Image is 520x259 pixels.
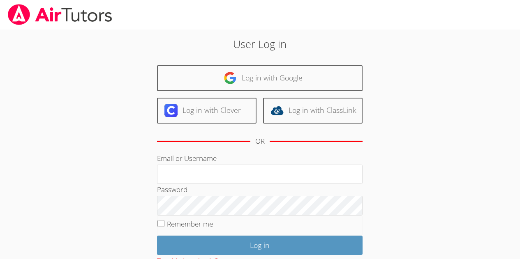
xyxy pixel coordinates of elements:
[270,104,284,117] img: classlink-logo-d6bb404cc1216ec64c9a2012d9dc4662098be43eaf13dc465df04b49fa7ab582.svg
[157,98,257,124] a: Log in with Clever
[157,236,363,255] input: Log in
[167,219,213,229] label: Remember me
[255,135,265,147] div: OR
[157,154,217,163] label: Email or Username
[164,104,178,117] img: clever-logo-6eab21bc6e7a338710f1a6ff85c0baf02591cd810cc4098c63d3a4b26e2feb20.svg
[7,4,113,25] img: airtutors_banner-c4298cdbf04f3fff15de1276eac7730deb9818008684d7c2e4769d2f7ddbe033.png
[224,71,237,85] img: google-logo-50288ca7cdecda66e5e0955fdab243c47b7ad437acaf1139b6f446037453330a.svg
[263,98,363,124] a: Log in with ClassLink
[157,185,187,194] label: Password
[157,65,363,91] a: Log in with Google
[120,36,400,52] h2: User Log in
